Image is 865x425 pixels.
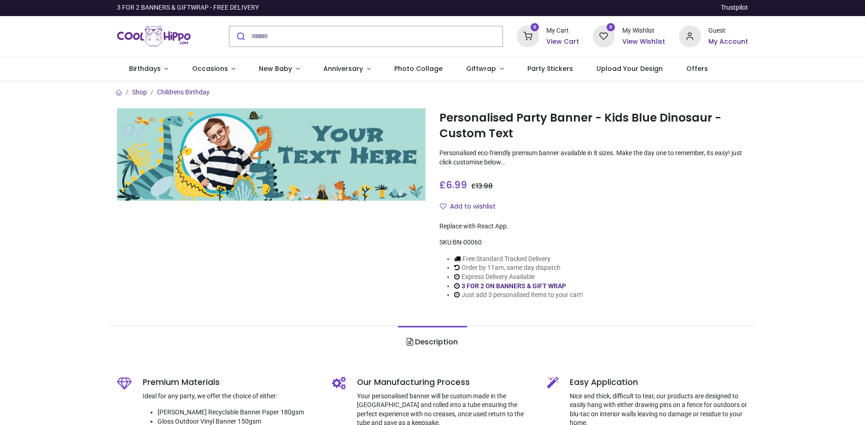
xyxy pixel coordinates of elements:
a: Occasions [180,57,247,81]
a: My Account [708,37,748,47]
h5: Easy Application [570,377,748,388]
a: View Wishlist [622,37,665,47]
sup: 0 [531,23,539,32]
a: Logo of Cool Hippo [117,23,191,49]
a: Shop [132,88,147,96]
div: My Cart [546,26,579,35]
div: 3 FOR 2 BANNERS & GIFTWRAP - FREE DELIVERY [117,3,259,12]
button: Submit [229,26,251,47]
a: 0 [593,32,615,39]
span: New Baby [259,64,292,73]
li: Just add 3 personalised items to your cart! [454,291,583,300]
a: Trustpilot [721,3,748,12]
a: Childrens Birthday [157,88,210,96]
a: Giftwrap [454,57,515,81]
span: Upload Your Design [596,64,663,73]
div: Guest [708,26,748,35]
a: Birthdays [117,57,180,81]
a: Anniversary [311,57,382,81]
div: Replace with React App. [439,222,748,231]
span: Offers [686,64,708,73]
div: My Wishlist [622,26,665,35]
span: Giftwrap [466,64,496,73]
a: Description [398,326,467,358]
li: Order by 11am, same day dispatch [454,263,583,273]
span: £ [471,181,493,191]
i: Add to wishlist [440,203,446,210]
span: £ [439,178,467,192]
button: Add to wishlistAdd to wishlist [439,199,503,215]
span: 13.98 [476,181,493,191]
a: 0 [517,32,539,39]
span: Party Stickers [527,64,573,73]
p: Personalised eco-friendly premium banner available in 8 sizes. Make the day one to remember, its ... [439,149,748,167]
a: New Baby [247,57,312,81]
h1: Personalised Party Banner - Kids Blue Dinosaur - Custom Text [439,110,748,142]
div: SKU: [439,238,748,247]
a: 3 FOR 2 ON BANNERS & GIFT WRAP [462,282,566,290]
img: Cool Hippo [117,23,191,49]
span: BN-00060 [453,239,482,246]
li: [PERSON_NAME] Recyclable Banner Paper 180gsm [158,408,318,417]
img: Personalised Party Banner - Kids Blue Dinosaur - Custom Text [117,108,426,201]
sup: 0 [607,23,615,32]
span: Anniversary [323,64,363,73]
p: Ideal for any party, we offer the choice of either: [143,392,318,401]
li: Express Delivery Available [454,273,583,282]
span: 6.99 [446,178,467,192]
span: Photo Collage [394,64,443,73]
h5: Our Manufacturing Process [357,377,533,388]
span: Birthdays [129,64,161,73]
li: Free Standard Tracked Delivery [454,255,583,264]
h5: Premium Materials [143,377,318,388]
a: View Cart [546,37,579,47]
span: Occasions [192,64,228,73]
